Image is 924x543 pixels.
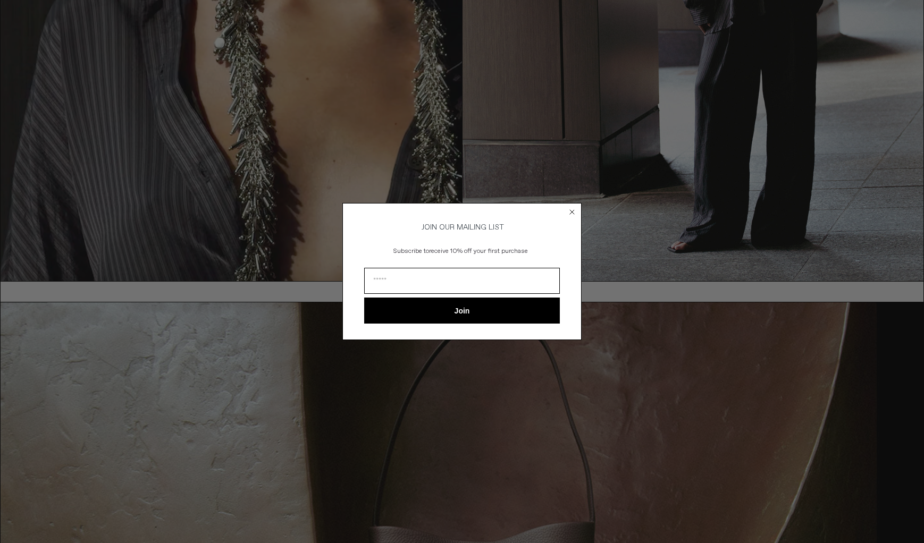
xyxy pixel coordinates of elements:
[393,247,429,256] span: Subscribe to
[429,247,528,256] span: receive 10% off your first purchase
[420,223,504,232] span: JOIN OUR MAILING LIST
[567,207,577,217] button: Close dialog
[364,298,560,324] button: Join
[364,268,560,294] input: Email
